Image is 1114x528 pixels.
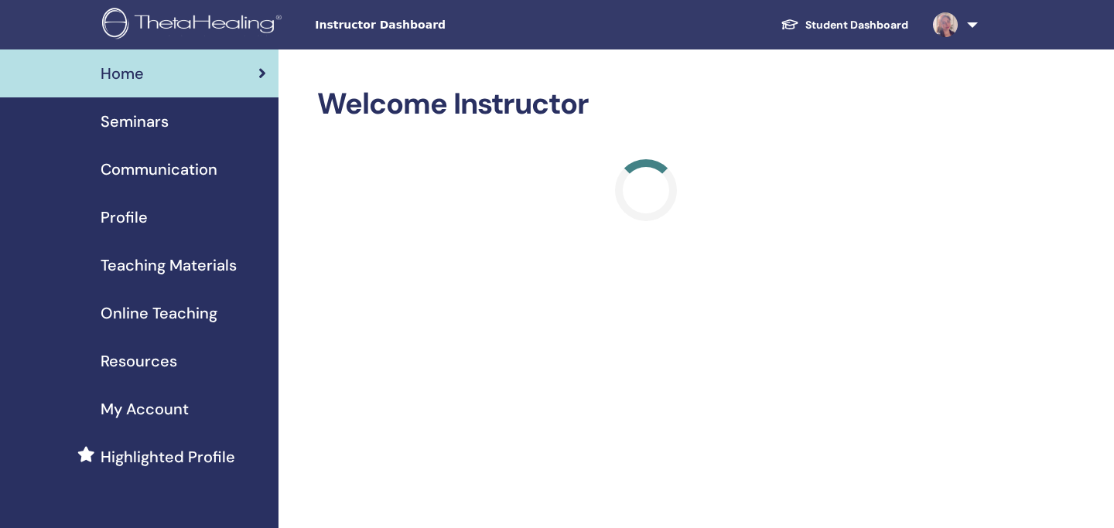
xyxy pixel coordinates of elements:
span: Online Teaching [101,301,217,325]
img: default.jpg [933,12,958,37]
h2: Welcome Instructor [317,87,975,122]
span: My Account [101,397,189,421]
span: Profile [101,206,148,229]
a: Student Dashboard [768,11,921,39]
img: graduation-cap-white.svg [781,18,799,31]
span: Resources [101,349,177,373]
span: Communication [101,158,217,181]
img: logo.png [102,8,287,43]
span: Instructor Dashboard [315,17,547,33]
span: Seminars [101,110,169,133]
span: Teaching Materials [101,254,237,277]
span: Home [101,62,144,85]
span: Highlighted Profile [101,445,235,468]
